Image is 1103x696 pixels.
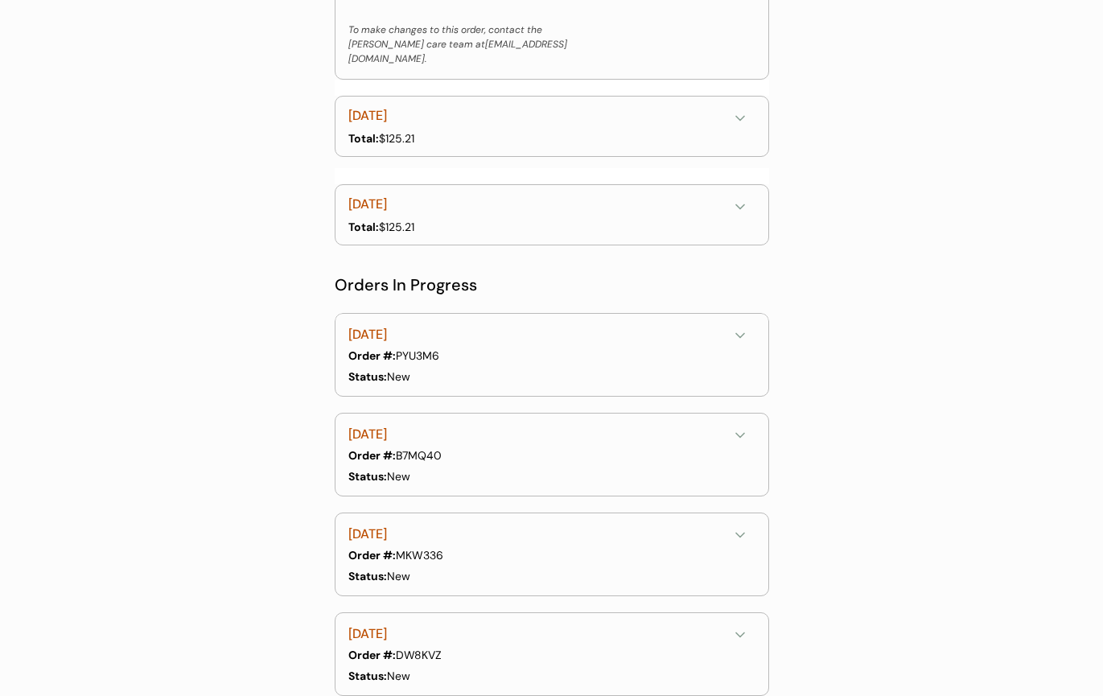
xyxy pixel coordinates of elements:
div: New [348,568,752,585]
div: New [348,668,752,685]
strong: Order #: [348,348,396,363]
strong: Status: [348,669,387,683]
strong: Status: [348,369,387,384]
div: PYU3M6 [348,348,752,364]
div: MKW336 [348,547,752,564]
div: Orders In Progress [335,273,769,297]
div: [DATE] [348,195,728,215]
div: [DATE] [348,106,728,126]
div: To make changes to this order, contact the [PERSON_NAME] care team at . [348,23,574,66]
div: B7MQ40 [348,447,752,464]
div: [DATE] [348,624,728,645]
div: DW8KVZ [348,647,752,664]
strong: Order #: [348,548,396,562]
strong: Order #: [348,648,396,662]
strong: Status: [348,569,387,583]
strong: Total: [348,131,379,146]
a: [EMAIL_ADDRESS][DOMAIN_NAME] [348,38,567,65]
div: [DATE] [348,425,728,445]
div: [DATE] [348,525,728,545]
div: $125.21 [348,219,752,236]
strong: Total: [348,220,379,234]
div: New [348,468,752,485]
strong: Status: [348,469,387,484]
div: New [348,369,752,385]
strong: Order #: [348,448,396,463]
div: [DATE] [348,325,728,345]
div: $125.21 [348,130,752,147]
